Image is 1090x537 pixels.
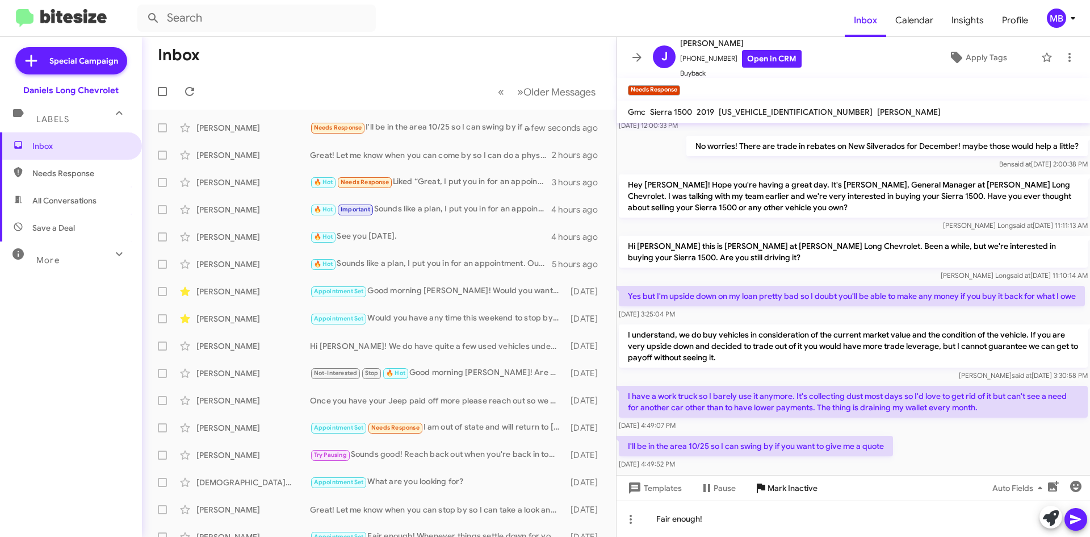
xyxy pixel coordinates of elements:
div: [DATE] [565,368,607,379]
div: What are you looking for? [310,476,565,489]
div: [PERSON_NAME] [196,395,310,406]
p: Yes but I'm upside down on my loan pretty bad so I doubt you'll be able to make any money if you ... [619,286,1085,306]
span: 🔥 Hot [314,260,333,268]
div: [DATE] [565,504,607,515]
span: Templates [626,478,682,498]
span: Calendar [886,4,942,37]
div: [PERSON_NAME] [196,449,310,461]
span: Inbox [32,140,129,152]
span: Appointment Set [314,315,364,322]
div: a few seconds ago [539,122,607,134]
div: 3 hours ago [552,177,607,188]
span: 🔥 Hot [314,206,333,213]
div: MB [1047,9,1066,28]
span: Appointment Set [314,478,364,486]
span: Auto Fields [992,478,1047,498]
span: Buyback [680,68,802,79]
span: said at [1011,271,1030,280]
span: Sierra 1500 [650,107,692,117]
span: [PERSON_NAME] Long [DATE] 11:10:14 AM [941,271,1088,280]
div: See you [DATE]. [310,230,551,243]
p: I understand, we do buy vehicles in consideration of the current market value and the condition o... [619,324,1088,368]
button: Pause [691,478,745,498]
div: [PERSON_NAME] [196,422,310,434]
span: Needs Response [314,124,362,131]
div: Sounds like a plan, I put you in for an appointment. Our address is [STREET_ADDRESS] [310,257,552,270]
span: 🔥 Hot [386,369,405,377]
span: [DATE] 12:00:33 PM [619,121,678,130]
p: Hey [PERSON_NAME]! Hope you're having a great day. It's [PERSON_NAME], General Manager at [PERSON... [619,174,1088,218]
p: No worries! There are trade in rebates on New Silverados for December! maybe those would help a l... [686,136,1088,156]
div: Great! Let me know when you can stop by so I can take a look and give you an offer. [310,504,565,515]
span: 2019 [697,107,714,117]
span: said at [1011,160,1031,168]
div: [DATE] [565,477,607,488]
div: [PERSON_NAME] [196,204,310,215]
span: Needs Response [32,168,129,179]
span: Not-Interested [314,369,358,377]
span: All Conversations [32,195,97,206]
div: [DATE] [565,449,607,461]
button: Next [510,80,602,103]
span: Gmc [628,107,645,117]
div: 5 hours ago [552,259,607,270]
button: Apply Tags [919,47,1035,68]
div: 4 hours ago [551,204,607,215]
span: Ben [DATE] 2:00:38 PM [999,160,1088,168]
div: Daniels Long Chevrolet [23,85,119,96]
span: Stop [365,369,379,377]
a: Insights [942,4,993,37]
span: Appointment Set [314,288,364,295]
div: [PERSON_NAME] [196,340,310,352]
button: Auto Fields [983,478,1056,498]
div: 4 hours ago [551,231,607,243]
span: [PERSON_NAME] [680,36,802,50]
div: Liked “Great, I put you in for an appointment! [STREET_ADDRESS][US_STATE]” [310,176,552,189]
div: Once you have your Jeep paid off more please reach out so we can see what we can do. [310,395,565,406]
div: [PERSON_NAME] [196,368,310,379]
span: Labels [36,114,69,124]
span: » [517,85,523,99]
small: Needs Response [628,85,680,95]
div: [PERSON_NAME] [196,149,310,161]
p: I'll be in the area 10/25 so I can swing by if you want to give me a quote [619,436,893,456]
div: [PERSON_NAME] [196,313,310,324]
span: Special Campaign [49,55,118,66]
span: Profile [993,4,1037,37]
div: I am out of state and will return to [US_STATE] in November. [310,421,565,434]
button: Mark Inactive [745,478,827,498]
input: Search [137,5,376,32]
span: Appointment Set [314,424,364,431]
button: Templates [617,478,691,498]
span: [PERSON_NAME] Long [DATE] 11:11:13 AM [943,221,1088,230]
div: [DATE] [565,313,607,324]
span: [DATE] 3:25:04 PM [619,310,675,318]
p: Hi [PERSON_NAME] this is [PERSON_NAME] at [PERSON_NAME] Long Chevrolet. Been a while, but we're i... [619,236,1088,268]
h1: Inbox [158,46,200,64]
div: [PERSON_NAME] [196,259,310,270]
span: [DATE] 4:49:52 PM [619,460,675,468]
div: [PERSON_NAME] [196,504,310,515]
span: J [661,48,668,66]
span: [PERSON_NAME] [DATE] 3:30:58 PM [959,371,1088,380]
a: Inbox [845,4,886,37]
span: Needs Response [371,424,420,431]
span: Save a Deal [32,222,75,234]
div: I'll be in the area 10/25 so I can swing by if you want to give me a quote [310,121,539,134]
div: Sounds like a plan, I put you in for an appointment. Here's our address: [STREET_ADDRESS] [310,203,551,216]
div: [DATE] [565,422,607,434]
div: Good morning [PERSON_NAME]! Would you want to take this mustang for a ride? [URL][DOMAIN_NAME] [310,285,565,298]
span: [DATE] 4:49:07 PM [619,421,676,430]
div: [PERSON_NAME] [196,286,310,297]
span: More [36,255,60,265]
span: Important [341,206,370,213]
span: [US_VEHICLE_IDENTIFICATION_NUMBER] [719,107,873,117]
span: said at [1012,371,1032,380]
a: Open in CRM [742,50,802,68]
span: said at [1013,221,1033,230]
span: Pause [714,478,736,498]
div: Sounds good! Reach back out when you're back in town. [310,448,565,461]
div: [DEMOGRAPHIC_DATA][PERSON_NAME] [196,477,310,488]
